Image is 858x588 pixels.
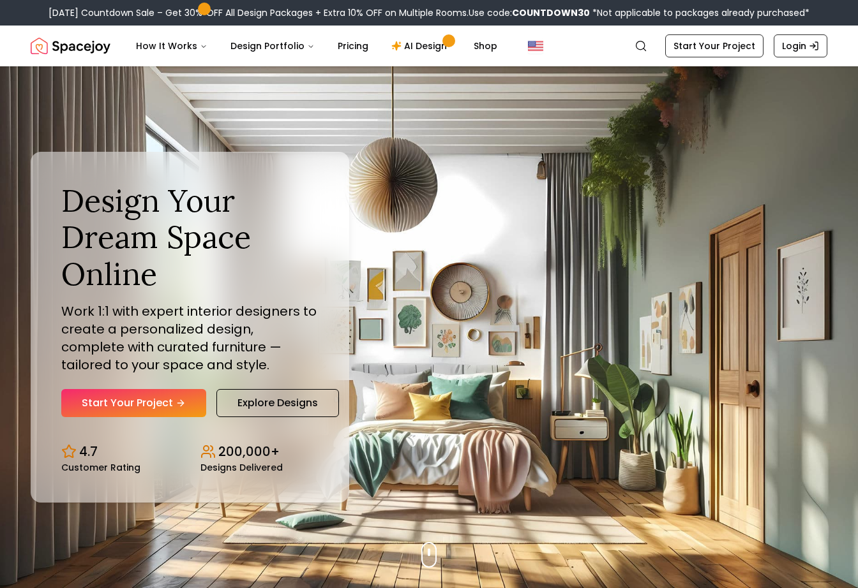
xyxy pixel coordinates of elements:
[126,33,508,59] nav: Main
[665,34,764,57] a: Start Your Project
[381,33,461,59] a: AI Design
[61,182,319,293] h1: Design Your Dream Space Online
[528,38,543,54] img: United States
[469,6,590,19] span: Use code:
[61,463,140,472] small: Customer Rating
[512,6,590,19] b: COUNTDOWN30
[774,34,827,57] a: Login
[218,443,280,460] p: 200,000+
[61,389,206,417] a: Start Your Project
[31,26,827,66] nav: Global
[49,6,809,19] div: [DATE] Countdown Sale – Get 30% OFF All Design Packages + Extra 10% OFF on Multiple Rooms.
[216,389,339,417] a: Explore Designs
[463,33,508,59] a: Shop
[31,33,110,59] a: Spacejoy
[220,33,325,59] button: Design Portfolio
[327,33,379,59] a: Pricing
[126,33,218,59] button: How It Works
[590,6,809,19] span: *Not applicable to packages already purchased*
[61,432,319,472] div: Design stats
[31,33,110,59] img: Spacejoy Logo
[79,443,98,460] p: 4.7
[61,302,319,374] p: Work 1:1 with expert interior designers to create a personalized design, complete with curated fu...
[200,463,283,472] small: Designs Delivered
